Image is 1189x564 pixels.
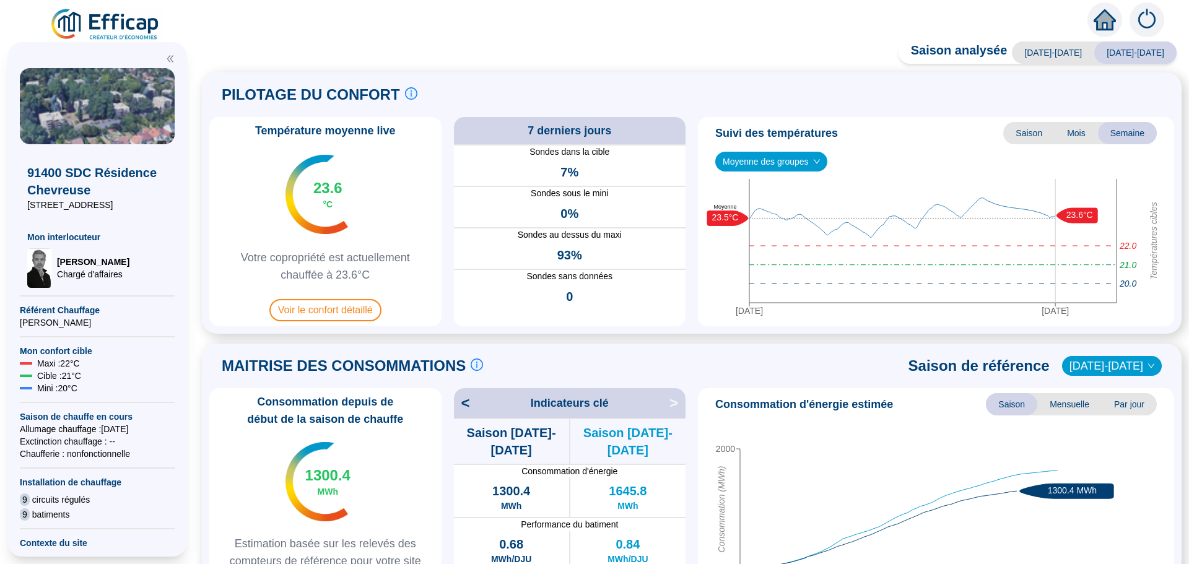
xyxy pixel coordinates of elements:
img: indicateur températures [285,442,348,521]
span: Contexte du site [20,537,175,549]
span: 1300.4 [305,466,351,485]
span: °C [323,198,333,210]
text: 1300.4 MWh [1048,485,1097,495]
span: 93% [557,246,582,264]
tspan: 20.0 [1119,279,1136,289]
span: info-circle [471,358,483,371]
span: double-left [166,54,175,63]
span: 23.6 [313,178,342,198]
span: < [454,393,470,413]
span: 0.68 [499,536,523,553]
span: 0 [566,288,573,305]
span: > [669,393,686,413]
span: Maxi : 22 °C [37,357,80,370]
tspan: Consommation (MWh) [716,466,726,553]
span: Saison de chauffe en cours [20,410,175,423]
span: 1645.8 [609,482,647,500]
span: Semaine [1098,122,1157,144]
span: MWh [318,485,338,498]
text: Moyenne [713,204,736,210]
span: info-circle [405,87,417,100]
span: Indicateurs clé [531,394,609,412]
span: Voir le confort détaillé [269,299,381,321]
span: Mini : 20 °C [37,382,77,394]
span: Installation de chauffage [20,476,175,488]
span: Allumage chauffage : [DATE] [20,423,175,435]
span: Moyenne des groupes [723,152,820,171]
span: circuits régulés [32,493,90,506]
span: Chargé d'affaires [57,268,129,280]
span: [STREET_ADDRESS] [27,199,167,211]
span: Chaufferie : non fonctionnelle [20,448,175,460]
span: [DATE]-[DATE] [1012,41,1094,64]
span: [DATE]-[DATE] [1094,41,1177,64]
tspan: Températures cibles [1149,202,1159,280]
span: 9 [20,508,30,521]
span: Consommation d'énergie [454,465,686,477]
span: Consommation depuis de début de la saison de chauffe [214,393,437,428]
img: indicateur températures [285,155,348,234]
span: [PERSON_NAME] [57,256,129,268]
span: Référent Chauffage [20,304,175,316]
text: 23.5°C [712,212,739,222]
text: 23.6°C [1066,210,1093,220]
span: [PERSON_NAME] [20,316,175,329]
span: Par jour [1102,393,1157,415]
span: Saison [DATE]-[DATE] [454,424,569,459]
span: Consommation d'énergie estimée [715,396,893,413]
img: Chargé d'affaires [27,248,52,288]
span: Sondes dans la cible [454,145,686,158]
span: Saison [DATE]-[DATE] [570,424,686,459]
span: Exctinction chauffage : -- [20,435,175,448]
span: Mon confort cible [20,345,175,357]
span: batiments [32,508,70,521]
span: MWh [617,500,638,512]
span: Suivi des températures [715,124,838,142]
img: efficap energie logo [50,7,162,42]
tspan: 21.0 [1119,260,1136,270]
img: alerts [1130,2,1164,37]
span: Sondes au dessus du maxi [454,228,686,241]
tspan: 22.0 [1119,241,1136,251]
span: MWh [501,500,521,512]
span: Saison [1003,122,1055,144]
span: down [1148,362,1155,370]
span: Cible : 21 °C [37,370,81,382]
span: down [813,158,821,165]
span: Mois [1055,122,1098,144]
span: home [1094,9,1116,31]
span: 2022-2023 [1069,357,1154,375]
span: 9 [20,493,30,506]
span: 1300.4 [492,482,530,500]
span: Saison de référence [908,356,1050,376]
span: Votre copropriété est actuellement chauffée à 23.6°C [214,249,437,284]
span: Sondes sous le mini [454,187,686,200]
span: 0.84 [616,536,640,553]
span: 7 derniers jours [528,122,611,139]
span: 7% [560,163,578,181]
span: PILOTAGE DU CONFORT [222,85,400,105]
span: Saison analysée [899,41,1008,64]
tspan: 2000 [716,444,735,454]
span: Performance du batiment [454,518,686,531]
tspan: [DATE] [1042,306,1069,316]
span: Mensuelle [1037,393,1102,415]
span: Température moyenne live [248,122,403,139]
span: Sondes sans données [454,270,686,283]
span: Saison [986,393,1037,415]
span: 0% [560,205,578,222]
span: MAITRISE DES CONSOMMATIONS [222,356,466,376]
span: 91400 SDC Résidence Chevreuse [27,164,167,199]
tspan: [DATE] [736,306,763,316]
span: Mon interlocuteur [27,231,167,243]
